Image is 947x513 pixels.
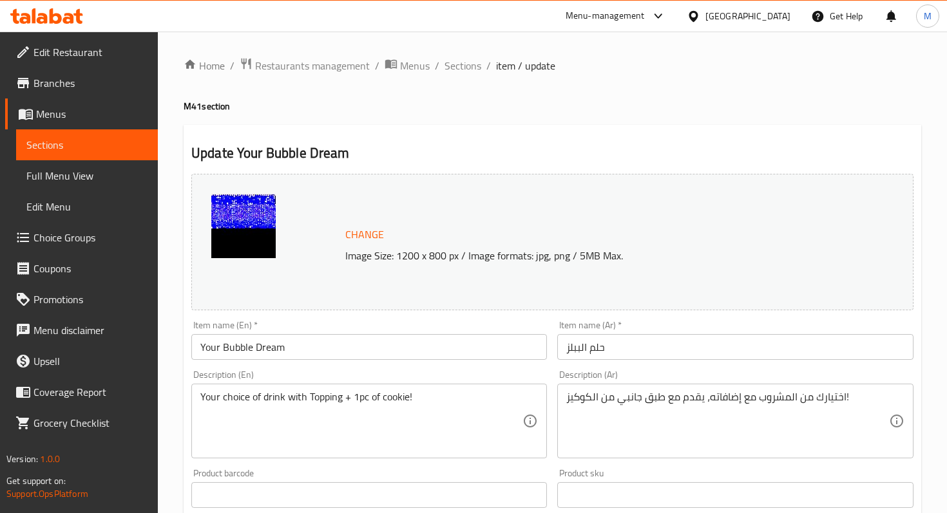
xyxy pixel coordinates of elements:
span: Menus [36,106,148,122]
textarea: اختيارك من المشروب مع إضافاته، يقدم مع طبق جانبي من الكوكيز! [566,391,888,452]
span: Restaurants management [255,58,370,73]
input: Enter name Ar [557,334,913,360]
h4: M41 section [184,100,921,113]
a: Upsell [5,346,158,377]
a: Menu disclaimer [5,315,158,346]
span: Choice Groups [33,230,148,245]
span: Edit Menu [26,199,148,214]
span: 1.0.0 [40,451,60,467]
span: Change [345,225,384,244]
a: Sections [445,58,481,73]
li: / [375,58,379,73]
span: Menu disclaimer [33,322,148,338]
a: Branches [5,68,158,98]
span: Promotions [33,292,148,307]
a: Full Menu View [16,160,158,191]
span: Coverage Report [33,384,148,400]
span: Grocery Checklist [33,415,148,431]
li: / [435,58,439,73]
span: Get support on: [6,472,66,489]
a: Restaurants management [240,57,370,74]
div: [GEOGRAPHIC_DATA] [705,9,790,23]
a: Edit Menu [16,191,158,222]
span: Sections [26,137,148,153]
a: Home [184,58,225,73]
input: Enter name En [191,334,547,360]
span: M [924,9,932,23]
a: Menus [385,57,430,74]
li: / [486,58,491,73]
textarea: Your choice of drink with Topping + 1pc of cookie! [200,391,522,452]
a: Promotions [5,284,158,315]
a: Coupons [5,253,158,284]
li: / [230,58,234,73]
button: Change [340,221,389,248]
a: Menus [5,98,158,129]
input: Please enter product barcode [191,482,547,508]
span: Coupons [33,261,148,276]
div: Menu-management [566,8,645,24]
span: Upsell [33,353,148,369]
p: Image Size: 1200 x 800 px / Image formats: jpg, png / 5MB Max. [340,248,852,263]
a: Choice Groups [5,222,158,253]
a: Coverage Report [5,377,158,407]
span: item / update [496,58,555,73]
a: Grocery Checklist [5,407,158,438]
a: Sections [16,129,158,160]
span: Full Menu View [26,168,148,183]
input: Please enter product sku [557,482,913,508]
span: Edit Restaurant [33,44,148,60]
h2: Update Your Bubble Dream [191,144,914,163]
span: Menus [400,58,430,73]
nav: breadcrumb [184,57,921,74]
span: Version: [6,451,38,467]
span: Branches [33,75,148,91]
a: Support.OpsPlatform [6,485,88,502]
a: Edit Restaurant [5,37,158,68]
img: ChatGPT_Image_Aug_17_2025638910179395147779.png [211,194,276,258]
